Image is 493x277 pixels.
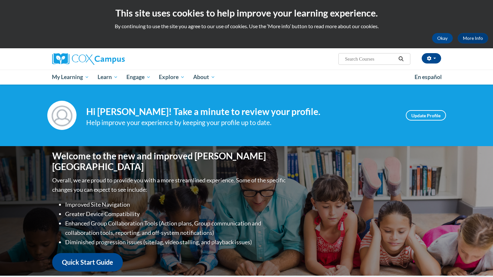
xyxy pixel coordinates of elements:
[52,53,125,65] img: Cox Campus
[5,23,488,30] p: By continuing to use the site you agree to our use of cookies. Use the ‘More info’ button to read...
[65,219,287,237] li: Enhanced Group Collaboration Tools (Action plans, Group communication and collaboration tools, re...
[5,6,488,19] h2: This site uses cookies to help improve your learning experience.
[65,237,287,247] li: Diminished progression issues (site lag, video stalling, and playback issues)
[126,73,151,81] span: Engage
[98,73,118,81] span: Learn
[86,106,396,117] h4: Hi [PERSON_NAME]! Take a minute to review your profile.
[52,151,287,172] h1: Welcome to the new and improved [PERSON_NAME][GEOGRAPHIC_DATA]
[422,236,435,248] iframe: Close message
[52,73,89,81] span: My Learning
[189,70,219,85] a: About
[52,176,287,194] p: Overall, we are proud to provide you with a more streamlined experience. Some of the specific cha...
[422,53,441,63] button: Account Settings
[42,70,451,85] div: Main menu
[406,110,446,121] a: Update Profile
[122,70,155,85] a: Engage
[467,251,488,272] iframe: Button to launch messaging window
[432,33,453,43] button: Okay
[193,73,215,81] span: About
[65,200,287,209] li: Improved Site Navigation
[344,55,396,63] input: Search Courses
[155,70,189,85] a: Explore
[65,209,287,219] li: Greater Device Compatibility
[47,101,76,130] img: Profile Image
[52,53,175,65] a: Cox Campus
[93,70,122,85] a: Learn
[159,73,185,81] span: Explore
[52,253,123,271] a: Quick Start Guide
[458,33,488,43] a: More Info
[410,70,446,84] a: En español
[48,70,94,85] a: My Learning
[415,74,442,80] span: En español
[396,55,406,63] button: Search
[86,117,396,128] div: Help improve your experience by keeping your profile up to date.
